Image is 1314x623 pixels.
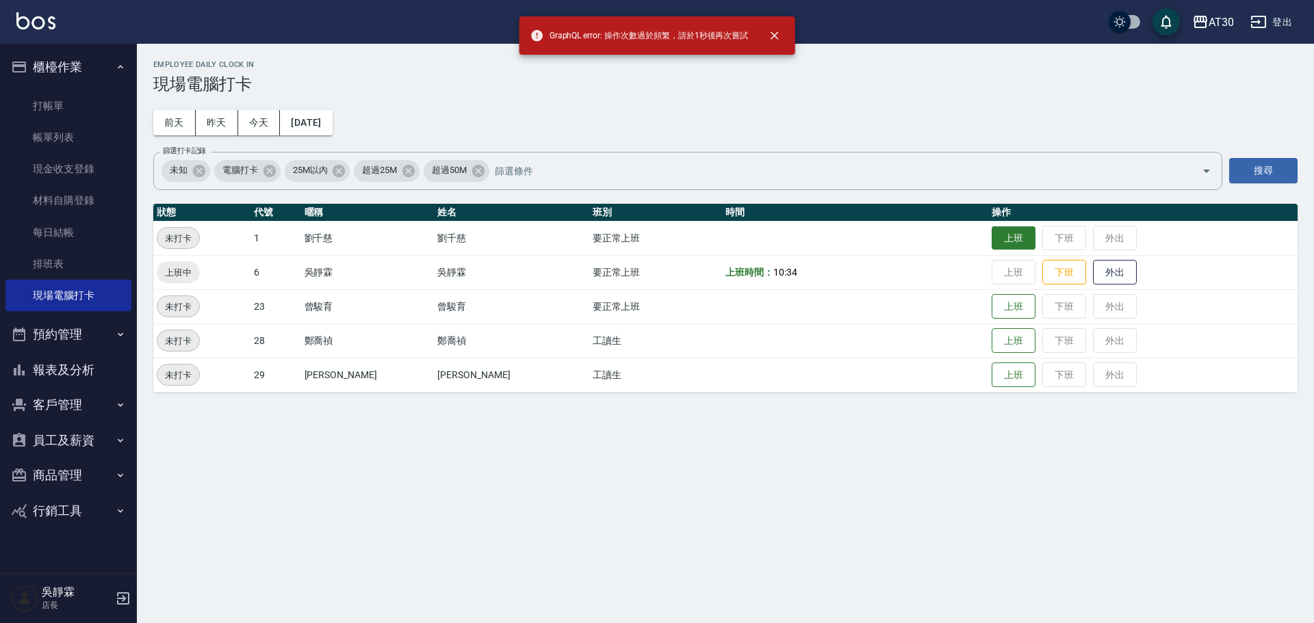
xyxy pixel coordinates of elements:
[434,255,589,289] td: 吳靜霖
[434,289,589,323] td: 曾駿育
[163,146,206,156] label: 篩選打卡記錄
[196,110,238,135] button: 昨天
[434,358,589,392] td: [PERSON_NAME]
[589,221,723,255] td: 要正常上班
[424,163,475,177] span: 超過50M
[301,323,435,358] td: 鄭喬禎
[5,493,131,529] button: 行銷工具
[285,160,350,182] div: 25M以內
[250,221,301,255] td: 1
[301,204,435,222] th: 暱稱
[1187,8,1239,36] button: AT30
[1196,160,1218,182] button: Open
[250,255,301,289] td: 6
[16,12,55,29] img: Logo
[5,90,131,122] a: 打帳單
[1152,8,1180,36] button: save
[434,221,589,255] td: 劉千慈
[589,204,723,222] th: 班別
[250,323,301,358] td: 28
[988,204,1298,222] th: 操作
[157,368,199,382] span: 未打卡
[725,267,773,278] b: 上班時間：
[157,300,199,314] span: 未打卡
[214,163,266,177] span: 電腦打卡
[214,160,281,182] div: 電腦打卡
[773,267,797,278] span: 10:34
[992,362,1035,388] button: 上班
[250,289,301,323] td: 23
[301,289,435,323] td: 曾駿育
[285,163,336,177] span: 25M以內
[157,231,199,246] span: 未打卡
[153,60,1298,69] h2: Employee Daily Clock In
[153,75,1298,94] h3: 現場電腦打卡
[153,204,250,222] th: 狀態
[1042,260,1086,285] button: 下班
[42,585,112,599] h5: 吳靜霖
[5,248,131,280] a: 排班表
[992,226,1035,250] button: 上班
[491,159,1178,183] input: 篩選條件
[434,323,589,358] td: 鄭喬禎
[162,160,210,182] div: 未知
[250,358,301,392] td: 29
[238,110,281,135] button: 今天
[1245,10,1298,35] button: 登出
[354,163,405,177] span: 超過25M
[5,317,131,352] button: 預約管理
[589,255,723,289] td: 要正常上班
[301,358,435,392] td: [PERSON_NAME]
[722,204,988,222] th: 時間
[42,599,112,611] p: 店長
[589,323,723,358] td: 工讀生
[1209,14,1234,31] div: AT30
[434,204,589,222] th: 姓名
[530,29,749,42] span: GraphQL error: 操作次數過於頻繁，請於1秒後再次嘗試
[5,352,131,388] button: 報表及分析
[424,160,489,182] div: 超過50M
[5,49,131,85] button: 櫃檯作業
[5,122,131,153] a: 帳單列表
[5,423,131,458] button: 員工及薪資
[1229,158,1298,183] button: 搜尋
[759,21,789,51] button: close
[992,294,1035,319] button: 上班
[280,110,332,135] button: [DATE]
[5,280,131,311] a: 現場電腦打卡
[250,204,301,222] th: 代號
[11,585,38,612] img: Person
[301,221,435,255] td: 劉千慈
[5,387,131,423] button: 客戶管理
[301,255,435,289] td: 吳靜霖
[5,153,131,185] a: 現金收支登錄
[5,458,131,493] button: 商品管理
[354,160,420,182] div: 超過25M
[157,334,199,348] span: 未打卡
[162,163,196,177] span: 未知
[5,217,131,248] a: 每日結帳
[157,265,200,280] span: 上班中
[5,185,131,216] a: 材料自購登錄
[153,110,196,135] button: 前天
[1093,260,1137,285] button: 外出
[589,358,723,392] td: 工讀生
[589,289,723,323] td: 要正常上班
[992,328,1035,354] button: 上班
